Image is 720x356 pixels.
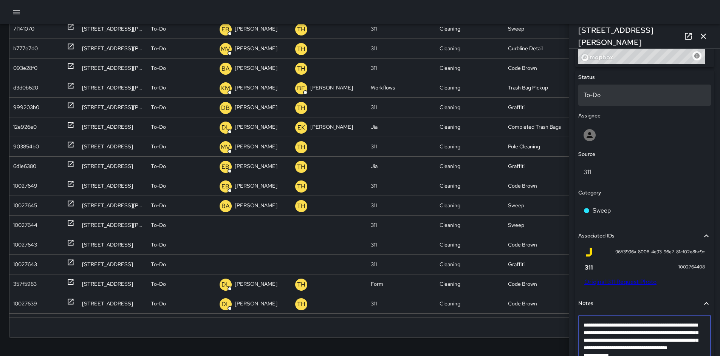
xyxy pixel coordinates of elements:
[13,157,36,176] div: 6d1e6380
[436,215,505,235] div: Cleaning
[221,25,229,34] p: EB
[151,137,166,156] p: To-Do
[151,314,166,333] p: To-Do
[78,117,147,137] div: 1 Brush Place
[436,313,505,333] div: Cleaning
[367,294,436,313] div: 311
[151,117,166,137] p: To-Do
[221,84,230,93] p: KM
[367,19,436,39] div: 311
[78,215,147,235] div: 160 Kissling Street
[78,39,147,58] div: 1651 Harrison Street
[504,274,573,294] div: Code Brown
[367,39,436,58] div: 311
[297,64,305,73] p: TH
[367,58,436,78] div: 311
[13,294,37,313] div: 10027639
[367,196,436,215] div: 311
[504,215,573,235] div: Sweep
[436,254,505,274] div: Cleaning
[151,98,166,117] p: To-Do
[13,196,37,215] div: 10027645
[504,196,573,215] div: Sweep
[78,78,147,97] div: 286 Shipley Street
[13,235,37,254] div: 10027643
[367,117,436,137] div: Jia
[151,294,166,313] p: To-Do
[436,117,505,137] div: Cleaning
[504,97,573,117] div: Graffiti
[78,156,147,176] div: 298 11th Street
[78,313,147,333] div: 520 Natoma Street
[235,196,277,215] p: [PERSON_NAME]
[235,157,277,176] p: [PERSON_NAME]
[151,39,166,58] p: To-Do
[221,300,230,309] p: DL
[367,176,436,196] div: 311
[151,216,166,235] p: To-Do
[504,137,573,156] div: Pole Cleaning
[504,117,573,137] div: Completed Trash Bags
[367,137,436,156] div: 311
[367,78,436,97] div: Workflows
[235,59,277,78] p: [PERSON_NAME]
[297,103,305,113] p: TH
[367,313,436,333] div: Form
[504,39,573,58] div: Curbline Detail
[13,255,37,274] div: 10027643
[78,274,147,294] div: 770 Natoma Street
[235,19,277,39] p: [PERSON_NAME]
[151,78,166,97] p: To-Do
[13,117,37,137] div: 12e926e0
[436,78,505,97] div: Cleaning
[297,300,305,309] p: TH
[235,314,277,333] p: [PERSON_NAME]
[297,25,305,34] p: TH
[221,143,230,152] p: MV
[221,45,230,54] p: MV
[151,255,166,274] p: To-Do
[151,157,166,176] p: To-Do
[221,162,229,171] p: EB
[13,176,37,196] div: 10027649
[504,254,573,274] div: Graffiti
[436,97,505,117] div: Cleaning
[504,235,573,254] div: Code Brown
[297,84,305,93] p: BF
[78,176,147,196] div: 1043 Minna Street
[151,196,166,215] p: To-Do
[235,176,277,196] p: [PERSON_NAME]
[297,280,305,289] p: TH
[504,156,573,176] div: Graffiti
[151,19,166,39] p: To-Do
[13,78,38,97] div: d3d0b620
[504,294,573,313] div: Code Brown
[221,202,230,211] p: BA
[297,45,305,54] p: TH
[221,103,230,113] p: DB
[436,274,505,294] div: Cleaning
[504,58,573,78] div: Code Brown
[13,274,37,294] div: 357f5983
[78,196,147,215] div: 139 Harriet Street
[367,215,436,235] div: 311
[297,143,305,152] p: TH
[235,98,277,117] p: [PERSON_NAME]
[78,235,147,254] div: 1563 Mission Street
[13,98,39,117] div: 999203b0
[13,59,37,78] div: 093e28f0
[235,39,277,58] p: [PERSON_NAME]
[78,137,147,156] div: 1489 Folsom Street
[235,78,277,97] p: [PERSON_NAME]
[297,123,305,132] p: EK
[436,137,505,156] div: Cleaning
[436,156,505,176] div: Cleaning
[367,254,436,274] div: 311
[78,58,147,78] div: 172 Russ Street
[504,176,573,196] div: Code Brown
[78,97,147,117] div: 1606 Harrison Street
[436,39,505,58] div: Cleaning
[13,19,34,39] div: 7f141070
[78,294,147,313] div: 757 Natoma Street
[367,274,436,294] div: Form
